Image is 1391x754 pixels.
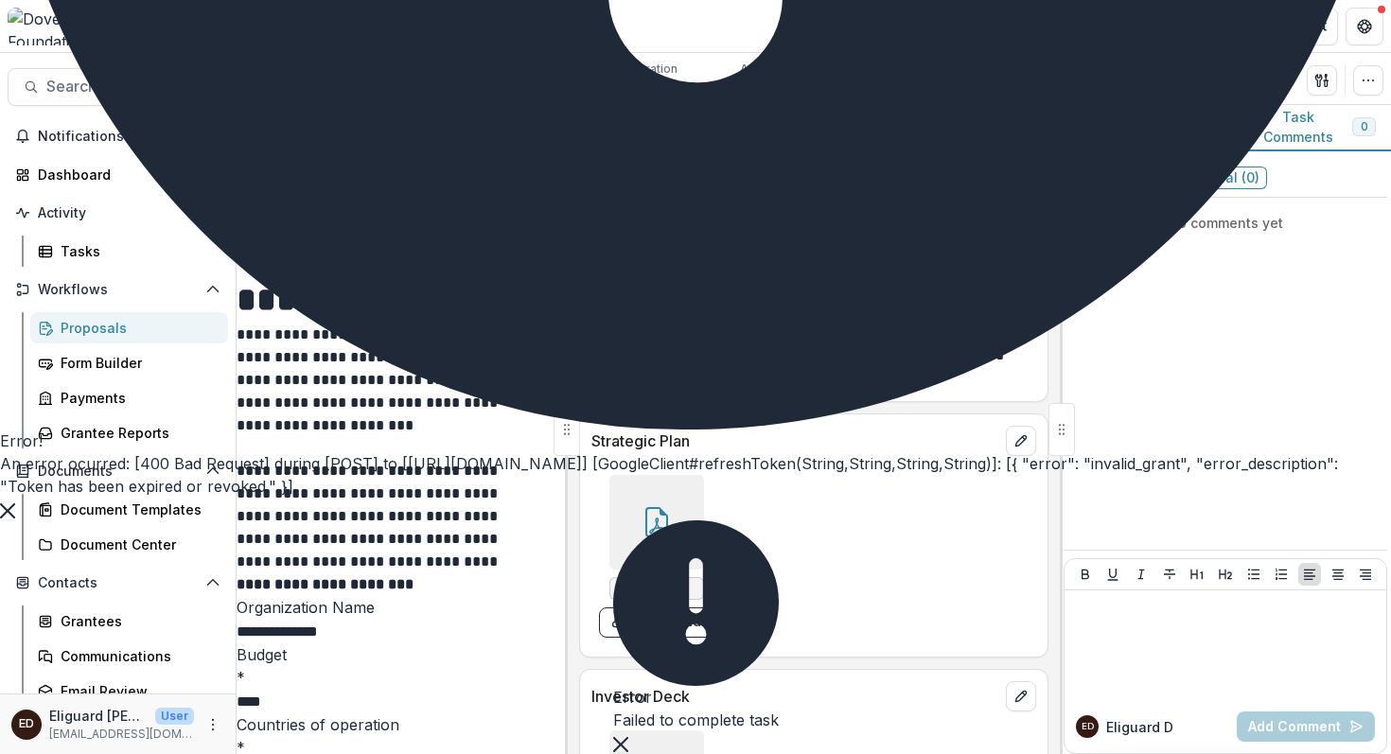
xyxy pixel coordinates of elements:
[38,129,198,145] span: Notifications
[1060,105,1238,151] button: Proposal Comments
[202,8,228,45] button: Open entity switcher
[599,607,713,638] button: download-form-response
[61,535,213,554] div: Document Center
[599,475,713,638] div: 250702 [PERSON_NAME]’s strategy for scale.pdfdownload-form-response
[558,79,594,99] p: None
[174,77,212,97] div: ⌘ + K
[61,318,213,338] div: Proposals
[237,596,375,619] p: Organization Name
[350,16,530,36] div: Lafiya [GEOGRAPHIC_DATA]
[202,713,224,736] button: More
[61,423,213,443] div: Grantee Reports
[244,12,326,40] a: Proposals
[38,464,198,480] span: Documents
[401,61,447,78] p: Pipeline
[38,282,198,298] span: Workflows
[618,580,695,596] span: 250702 [PERSON_NAME]’s strategy for scale.pdf
[853,61,962,78] p: Internal Proposal ID
[237,713,399,736] p: Countries of operation
[61,646,213,666] div: Communications
[630,61,678,78] p: Duration
[244,61,297,78] p: Applicant
[30,417,228,448] a: Grantee Reports
[38,575,198,591] span: Contacts
[1006,681,1036,711] button: edit
[1118,167,1171,189] span: All ( 0 )
[1074,563,1097,586] button: Bold
[1354,563,1377,586] button: Align Right
[61,241,213,261] div: Tasks
[740,61,837,78] p: Awarded Amount
[30,347,228,378] a: Form Builder
[8,568,228,598] button: Open Contacts
[244,12,537,40] nav: breadcrumb
[30,605,228,637] a: Grantees
[8,456,228,486] button: Open Documents
[244,79,386,99] a: Lafiya [GEOGRAPHIC_DATA]
[1238,105,1391,151] button: Task Comments
[1158,563,1181,586] button: Strike
[1300,8,1338,45] button: Partners
[8,8,194,45] img: Dovetail Impact Foundation logo
[49,706,148,726] p: Eliguard [PERSON_NAME]
[237,128,568,150] h3: Discussion Guide 📄
[237,150,267,181] button: Options
[30,640,228,672] a: Communications
[575,113,705,143] button: Proposal
[8,121,228,151] button: Notifications26
[61,388,213,408] div: Payments
[558,61,587,78] p: Tags
[30,312,228,343] a: Proposals
[1298,563,1321,586] button: Align Left
[1179,167,1267,189] span: Internal ( 0 )
[38,165,213,184] div: Dashboard
[1082,722,1094,731] div: Eliguard Dawson
[1186,563,1208,586] button: Heading 1
[591,430,998,452] p: Strategic Plan
[8,159,228,190] a: Dashboard
[1071,167,1111,189] p: Filter:
[630,79,725,99] p: Started [DATE]
[1242,563,1265,586] button: Bullet List
[1106,717,1173,737] p: Eliguard D
[30,529,228,560] a: Document Center
[19,718,34,730] div: Eliguard Dawson
[1327,563,1349,586] button: Align Center
[8,274,228,305] button: Open Workflows
[30,236,228,267] a: Tasks
[38,205,198,221] span: Activity
[30,382,228,413] a: Payments
[1207,120,1214,133] span: 0
[740,79,782,99] p: $0.00
[1214,563,1237,586] button: Heading 2
[1346,8,1383,45] button: Get Help
[853,79,932,99] p: SUB-04637
[155,708,194,725] p: User
[46,78,167,96] span: Search...
[1006,426,1036,456] button: edit
[237,643,287,666] p: Budget
[30,494,228,525] a: Document Templates
[1237,711,1375,742] button: Add Comment
[49,726,194,743] p: [EMAIL_ADDRESS][DOMAIN_NAME]
[61,353,213,373] div: Form Builder
[61,611,213,631] div: Grantees
[8,198,228,228] button: Open Activity
[1130,563,1153,586] button: Italicize
[1101,563,1124,586] button: Underline
[1361,120,1367,133] span: 0
[252,16,318,36] div: Proposals
[591,685,998,708] p: Investor Deck
[721,113,1127,143] button: 2️⃣ Dovetail Impact Foundation Document Request
[198,127,220,146] span: 26
[61,681,213,701] div: Email Review
[8,68,228,106] button: Search...
[401,79,543,99] p: International | Prospects Pipeline
[1270,563,1293,586] button: Ordered List
[1071,213,1380,233] p: No comments yet
[61,500,213,519] div: Document Templates
[30,675,228,707] a: Email Review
